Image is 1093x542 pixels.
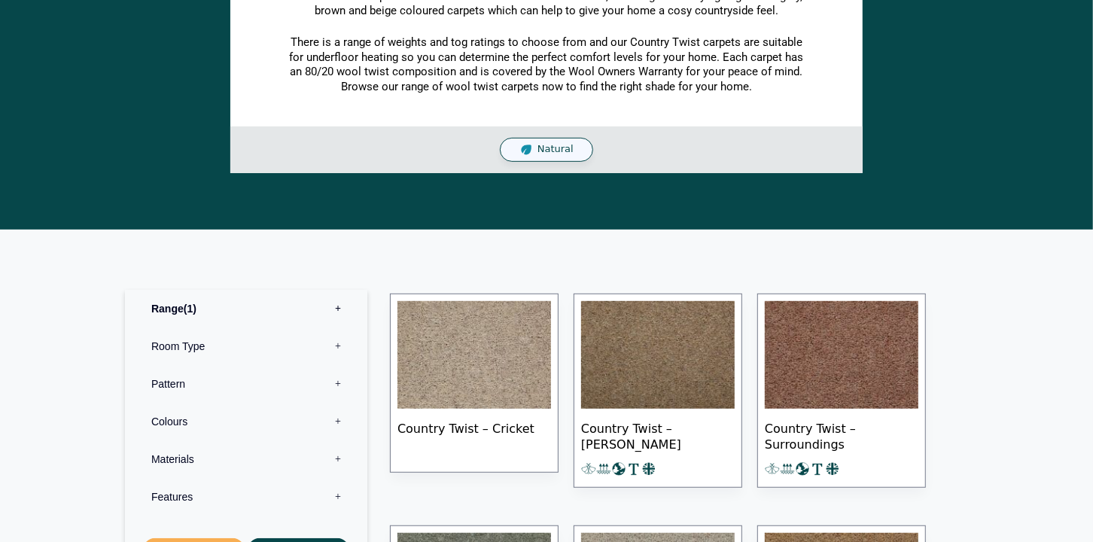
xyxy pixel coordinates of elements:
[287,35,806,94] p: There is a range of weights and tog ratings to choose from and our Country Twist carpets are suit...
[397,301,551,410] img: Country Twist - Cricket
[765,409,918,461] span: Country Twist – Surroundings
[136,365,356,403] label: Pattern
[574,294,742,489] a: Country Twist – [PERSON_NAME]
[136,290,356,327] label: Range
[581,409,735,461] span: Country Twist – [PERSON_NAME]
[581,301,735,410] img: Craven Bracken
[757,294,926,489] a: Country Twist – Surroundings
[537,143,574,156] span: Natural
[136,327,356,365] label: Room Type
[136,440,356,478] label: Materials
[136,478,356,516] label: Features
[184,303,196,315] span: 1
[136,403,356,440] label: Colours
[397,409,551,461] span: Country Twist – Cricket
[390,294,559,473] a: Country Twist – Cricket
